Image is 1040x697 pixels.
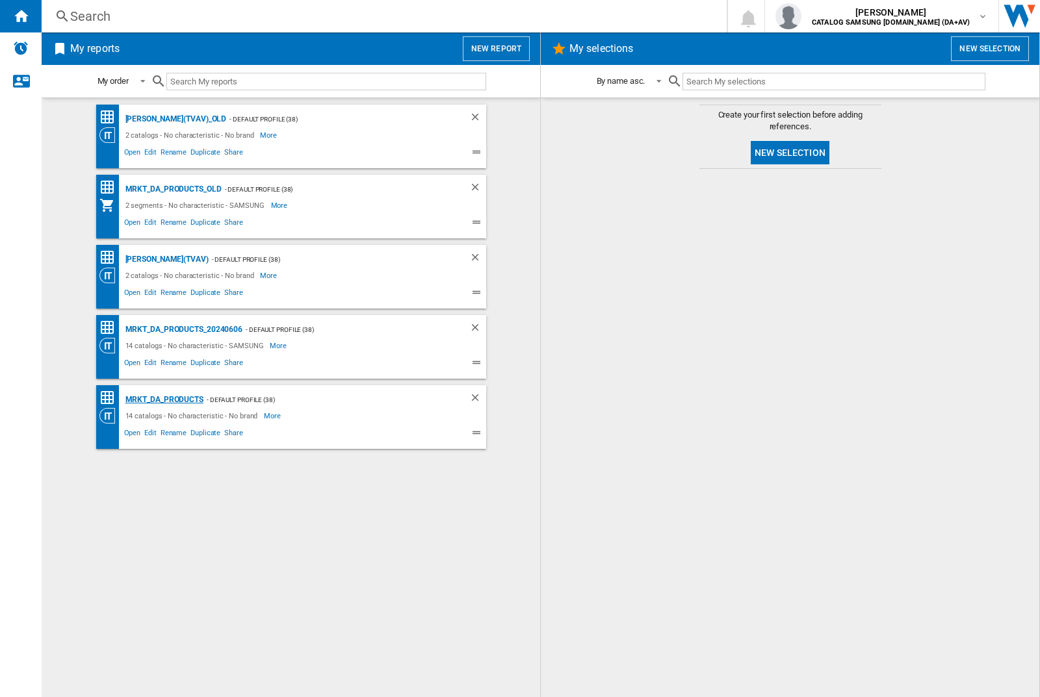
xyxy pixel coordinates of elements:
[775,3,801,29] img: profile.jpg
[188,427,222,442] span: Duplicate
[188,286,222,302] span: Duplicate
[97,76,129,86] div: My order
[188,146,222,162] span: Duplicate
[159,146,188,162] span: Rename
[166,73,486,90] input: Search My reports
[699,109,881,133] span: Create your first selection before adding references.
[222,216,245,232] span: Share
[209,251,443,268] div: - Default profile (38)
[260,268,279,283] span: More
[70,7,693,25] div: Search
[122,408,265,424] div: 14 catalogs - No characteristic - No brand
[99,390,122,406] div: Price Matrix
[469,111,486,127] div: Delete
[469,392,486,408] div: Delete
[469,251,486,268] div: Delete
[142,427,159,442] span: Edit
[142,216,159,232] span: Edit
[469,181,486,197] div: Delete
[122,268,261,283] div: 2 catalogs - No characteristic - No brand
[122,197,271,213] div: 2 segments - No characteristic - SAMSUNG
[13,40,29,56] img: alerts-logo.svg
[463,36,530,61] button: New report
[222,146,245,162] span: Share
[222,357,245,372] span: Share
[122,357,143,372] span: Open
[159,286,188,302] span: Rename
[226,111,443,127] div: - Default profile (38)
[260,127,279,143] span: More
[142,286,159,302] span: Edit
[122,338,270,353] div: 14 catalogs - No characteristic - SAMSUNG
[751,141,829,164] button: New selection
[203,392,443,408] div: - Default profile (38)
[99,249,122,266] div: Price Matrix
[951,36,1029,61] button: New selection
[270,338,289,353] span: More
[122,286,143,302] span: Open
[159,427,188,442] span: Rename
[99,338,122,353] div: Category View
[122,146,143,162] span: Open
[68,36,122,61] h2: My reports
[122,111,227,127] div: [PERSON_NAME](TVAV)_old
[188,216,222,232] span: Duplicate
[242,322,443,338] div: - Default profile (38)
[122,427,143,442] span: Open
[122,392,203,408] div: MRKT_DA_PRODUCTS
[99,127,122,143] div: Category View
[271,197,290,213] span: More
[122,322,243,338] div: MRKT_DA_PRODUCTS_20240606
[142,357,159,372] span: Edit
[99,408,122,424] div: Category View
[597,76,645,86] div: By name asc.
[99,320,122,336] div: Price Matrix
[567,36,636,61] h2: My selections
[812,6,970,19] span: [PERSON_NAME]
[122,127,261,143] div: 2 catalogs - No characteristic - No brand
[159,357,188,372] span: Rename
[812,18,970,27] b: CATALOG SAMSUNG [DOMAIN_NAME] (DA+AV)
[99,197,122,213] div: My Assortment
[122,216,143,232] span: Open
[188,357,222,372] span: Duplicate
[99,268,122,283] div: Category View
[264,408,283,424] span: More
[222,427,245,442] span: Share
[222,286,245,302] span: Share
[159,216,188,232] span: Rename
[469,322,486,338] div: Delete
[122,181,222,197] div: MRKT_DA_PRODUCTS_OLD
[222,181,443,197] div: - Default profile (38)
[142,146,159,162] span: Edit
[682,73,985,90] input: Search My selections
[99,179,122,196] div: Price Matrix
[122,251,209,268] div: [PERSON_NAME](TVAV)
[99,109,122,125] div: Price Matrix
